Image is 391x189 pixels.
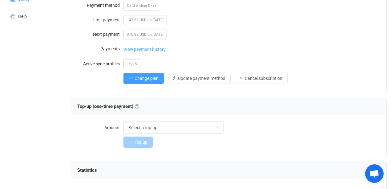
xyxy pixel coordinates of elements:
label: Last payment [77,14,123,26]
a: Help [3,7,65,25]
span: Statistics [77,167,97,173]
span: Top-up (one-time payment) [77,104,139,109]
label: Payments [77,43,123,55]
span: View payment history [123,43,166,55]
span: Help [18,14,27,19]
span: 376.32 USD on [DATE] [123,30,167,39]
a: Open chat [365,164,384,183]
label: Next payment [77,28,123,40]
button: Update payment method [167,73,231,84]
button: Change plan [123,73,164,84]
span: Update payment method [178,76,225,81]
label: Amount [77,121,123,134]
span: Card ending 0783 [123,1,160,10]
input: Select a top-up [123,121,224,134]
span: 12/15 [123,59,140,69]
span: Top up [135,140,147,145]
span: Cancel subscription [245,76,282,81]
button: Cancel subscription [234,73,288,84]
span: 143.82 USD on [DATE] [123,15,167,25]
button: Top up [123,137,153,148]
span: Change plan [135,76,159,81]
label: Active sync profiles [77,58,123,70]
